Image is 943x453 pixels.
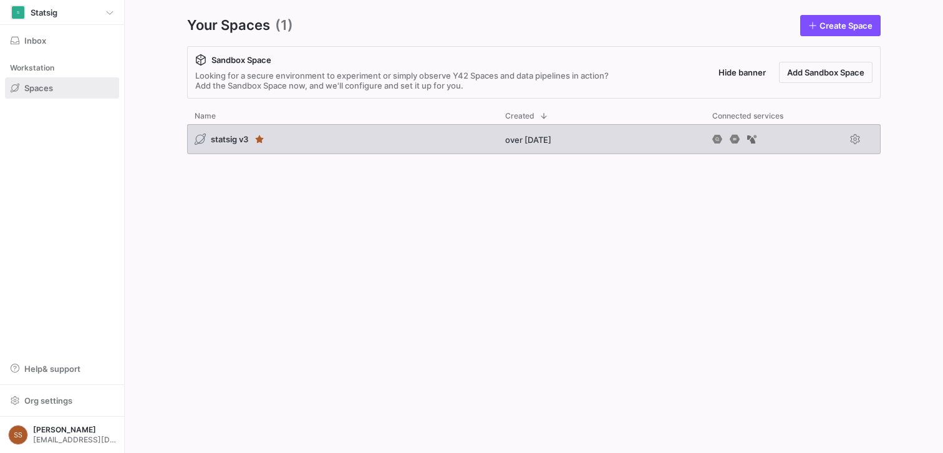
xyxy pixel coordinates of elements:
[779,62,873,83] button: Add Sandbox Space
[5,77,119,99] a: Spaces
[5,30,119,51] button: Inbox
[820,21,873,31] span: Create Space
[31,7,57,17] span: Statsig
[712,112,783,120] span: Connected services
[275,15,293,36] span: (1)
[33,436,116,444] span: [EMAIL_ADDRESS][DOMAIN_NAME]
[195,112,216,120] span: Name
[505,112,534,120] span: Created
[8,425,28,445] div: SS
[5,59,119,77] div: Workstation
[5,390,119,411] button: Org settings
[12,6,24,19] div: S
[33,426,116,434] span: [PERSON_NAME]
[195,71,609,90] div: Looking for a secure environment to experiment or simply observe Y42 Spaces and data pipelines in...
[787,67,864,77] span: Add Sandbox Space
[24,36,46,46] span: Inbox
[5,422,119,448] button: SS[PERSON_NAME][EMAIL_ADDRESS][DOMAIN_NAME]
[24,396,72,406] span: Org settings
[211,134,248,144] span: statsig v3
[505,135,551,145] span: over [DATE]
[24,83,53,93] span: Spaces
[710,62,774,83] button: Hide banner
[5,397,119,407] a: Org settings
[800,15,881,36] a: Create Space
[718,67,766,77] span: Hide banner
[5,358,119,379] button: Help& support
[187,15,270,36] span: Your Spaces
[24,364,80,374] span: Help & support
[187,124,881,159] div: Press SPACE to select this row.
[211,55,271,65] span: Sandbox Space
